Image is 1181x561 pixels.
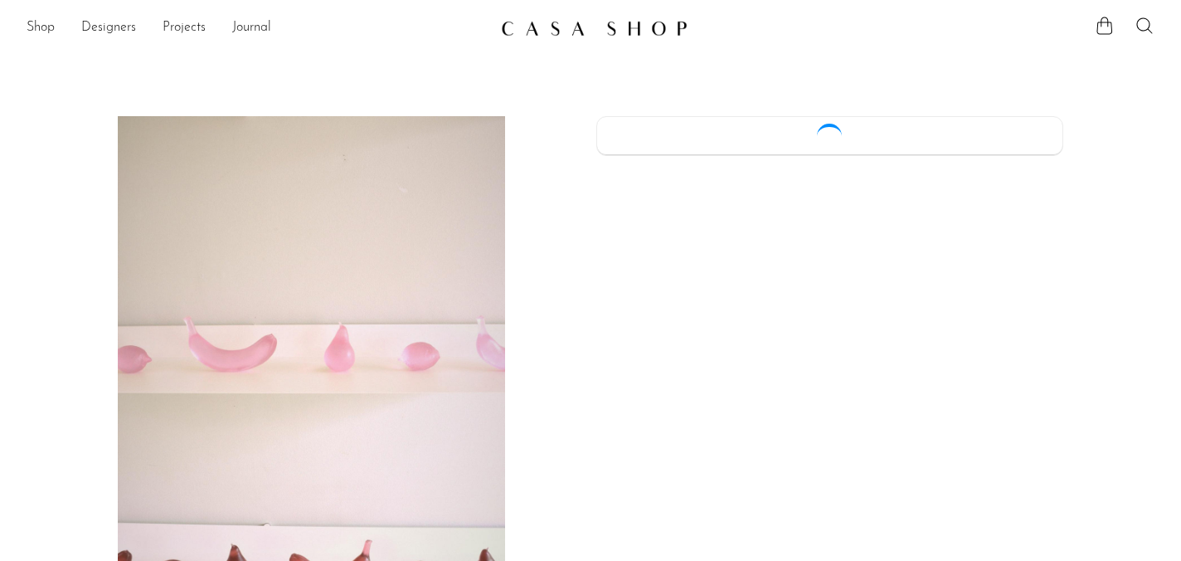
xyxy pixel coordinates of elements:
[27,17,55,39] a: Shop
[27,14,488,42] ul: NEW HEADER MENU
[232,17,271,39] a: Journal
[163,17,206,39] a: Projects
[27,14,488,42] nav: Desktop navigation
[81,17,136,39] a: Designers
